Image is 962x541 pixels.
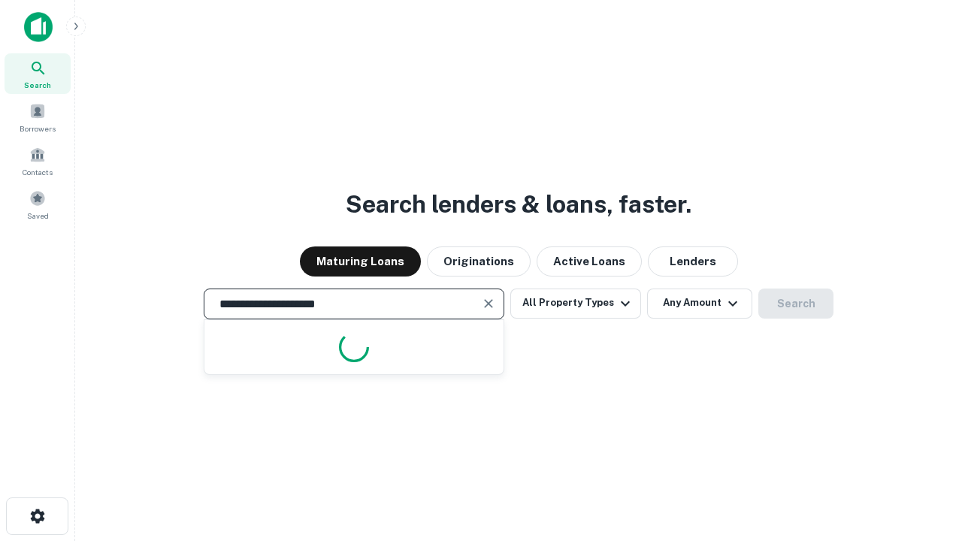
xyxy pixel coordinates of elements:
[346,186,691,222] h3: Search lenders & loans, faster.
[478,293,499,314] button: Clear
[300,246,421,277] button: Maturing Loans
[510,289,641,319] button: All Property Types
[20,122,56,134] span: Borrowers
[5,184,71,225] a: Saved
[27,210,49,222] span: Saved
[24,79,51,91] span: Search
[887,421,962,493] iframe: Chat Widget
[647,289,752,319] button: Any Amount
[24,12,53,42] img: capitalize-icon.png
[427,246,531,277] button: Originations
[23,166,53,178] span: Contacts
[5,53,71,94] a: Search
[5,97,71,138] a: Borrowers
[5,141,71,181] a: Contacts
[648,246,738,277] button: Lenders
[537,246,642,277] button: Active Loans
